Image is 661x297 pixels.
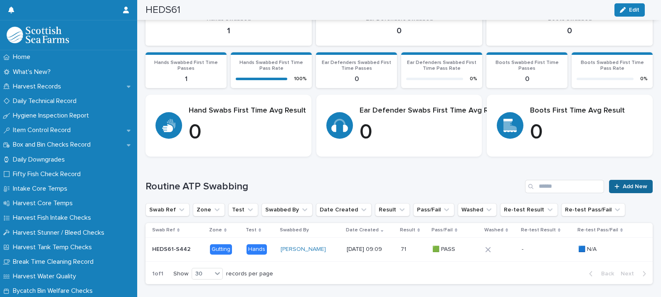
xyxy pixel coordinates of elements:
p: Break Time Cleaning Record [10,258,100,266]
p: Date Created [346,226,379,235]
button: Swab Ref [146,203,190,216]
p: [DATE] 09:09 [347,246,394,253]
p: Harvest Records [10,83,68,91]
p: records per page [226,270,273,277]
p: 71 [401,244,408,253]
button: Zone [193,203,225,216]
button: Date Created [316,203,372,216]
p: Box and Bin Checks Record [10,141,97,149]
p: HEDS61-S442 [152,244,192,253]
p: - [522,244,525,253]
span: Hands Swabbed First Time Pass Rate [239,60,303,71]
p: Harvest Core Temps [10,199,79,207]
span: Back [596,271,614,277]
img: mMrefqRFQpe26GRNOUkG [7,27,69,43]
button: Result [375,203,410,216]
div: Gutting [210,244,232,255]
p: 1 of 1 [146,264,170,284]
span: Add New [623,184,647,189]
p: Pass/Fail [432,226,453,235]
button: Swabbed By [261,203,313,216]
tr: HEDS61-S442HEDS61-S442 GuttingHands[PERSON_NAME] [DATE] 09:097171 🟩 PASS🟩 PASS -- 🟦 N/A🟦 N/A [146,238,653,262]
p: 🟦 N/A [578,244,598,253]
span: Ear Defenders Swabbed First Time Pass Rate [407,60,476,71]
span: Ear Defenders Swabbed First Time Passes [322,60,391,71]
p: Item Control Record [10,126,77,134]
p: Daily Technical Record [10,97,83,105]
p: Bycatch Bin Welfare Checks [10,287,99,295]
p: 1 [150,75,222,83]
input: Search [525,180,604,193]
p: 0 [321,75,392,83]
p: Harvest Tank Temp Checks [10,243,99,251]
button: Washed [458,203,497,216]
button: Pass/Fail [413,203,454,216]
p: Show [173,270,188,277]
p: Daily Downgrades [10,156,72,164]
button: Re-test Pass/Fail [561,203,625,216]
button: Back [582,270,617,277]
p: 0 [189,120,306,145]
p: 0 [530,120,643,145]
span: Boots Swabbed First Time Pass Rate [581,60,644,71]
p: Harvest Stunner / Bleed Checks [10,229,111,237]
p: Swab Ref [152,226,175,235]
p: What's New? [10,68,57,76]
button: Test [228,203,258,216]
h1: Routine ATP Swabbing [146,181,522,193]
p: Intake Core Temps [10,185,74,193]
p: Zone [209,226,222,235]
div: 0 % [640,76,648,82]
p: 0 [491,75,562,83]
span: Next [621,271,639,277]
p: Fifty Fish Check Record [10,170,87,178]
div: 0 % [470,76,477,82]
div: 30 [192,270,212,278]
p: 0 [326,26,472,36]
h2: HEDS61 [146,4,180,16]
span: Boots Swabbed First Time Passes [496,60,559,71]
span: Edit [629,7,639,13]
p: Harvest Water Quality [10,272,83,280]
p: 🟩 PASS [432,244,457,253]
p: 1 [155,26,302,36]
p: Home [10,53,37,61]
div: 100 % [294,76,307,82]
button: Edit [614,3,645,17]
span: Hands Swabbed First Time Passes [154,60,218,71]
p: Hygiene Inspection Report [10,112,96,120]
p: Hand Swabs First Time Avg Result [189,106,306,115]
p: Test [246,226,257,235]
a: [PERSON_NAME] [281,246,326,253]
p: Boots First Time Avg Result [530,106,643,115]
p: Ear Defender Swabs First Time Avg Result [360,106,505,115]
p: Re-test Result [521,226,556,235]
div: Hands [247,244,267,255]
button: Next [617,270,653,277]
a: Add New [609,180,653,193]
p: Swabbed By [280,226,309,235]
p: 0 [360,120,505,145]
button: Re-test Result [500,203,558,216]
p: Harvest Fish Intake Checks [10,214,98,222]
p: Washed [484,226,503,235]
p: 0 [496,26,643,36]
p: Result [400,226,415,235]
p: Re-test Pass/Fail [577,226,618,235]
